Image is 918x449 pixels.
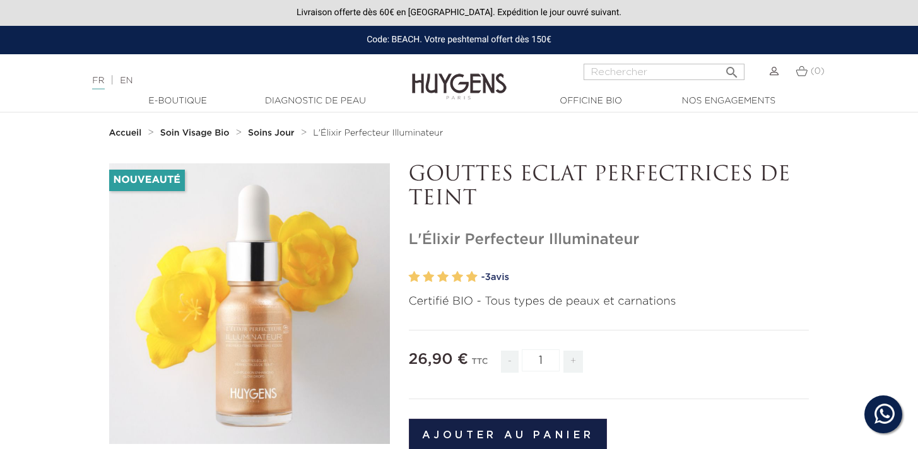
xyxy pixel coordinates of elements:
a: L'Élixir Perfecteur Illuminateur [313,128,443,138]
a: Soin Visage Bio [160,128,233,138]
a: E-Boutique [115,95,241,108]
div: | [86,73,373,88]
strong: Accueil [109,129,142,137]
strong: Soins Jour [248,129,295,137]
a: Soins Jour [248,128,297,138]
div: TTC [471,348,488,382]
li: Nouveauté [109,170,185,191]
i:  [724,61,739,76]
input: Rechercher [584,64,744,80]
strong: Soin Visage Bio [160,129,230,137]
label: 5 [466,268,478,286]
span: (0) [811,67,825,76]
p: GOUTTES ECLAT PERFECTRICES DE TEINT [409,163,809,212]
a: Diagnostic de peau [252,95,379,108]
label: 3 [437,268,449,286]
span: 3 [485,272,490,282]
label: 2 [423,268,434,286]
a: Officine Bio [528,95,654,108]
a: -3avis [481,268,809,287]
span: - [501,351,519,373]
span: 26,90 € [409,352,469,367]
label: 1 [409,268,420,286]
h1: L'Élixir Perfecteur Illuminateur [409,231,809,249]
a: FR [92,76,104,90]
button:  [721,60,743,77]
a: Accueil [109,128,144,138]
span: + [563,351,584,373]
a: EN [120,76,132,85]
label: 4 [452,268,463,286]
a: Nos engagements [666,95,792,108]
span: L'Élixir Perfecteur Illuminateur [313,129,443,137]
p: Certifié BIO - Tous types de peaux et carnations [409,293,809,310]
img: Huygens [412,53,507,102]
input: Quantité [522,349,560,371]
